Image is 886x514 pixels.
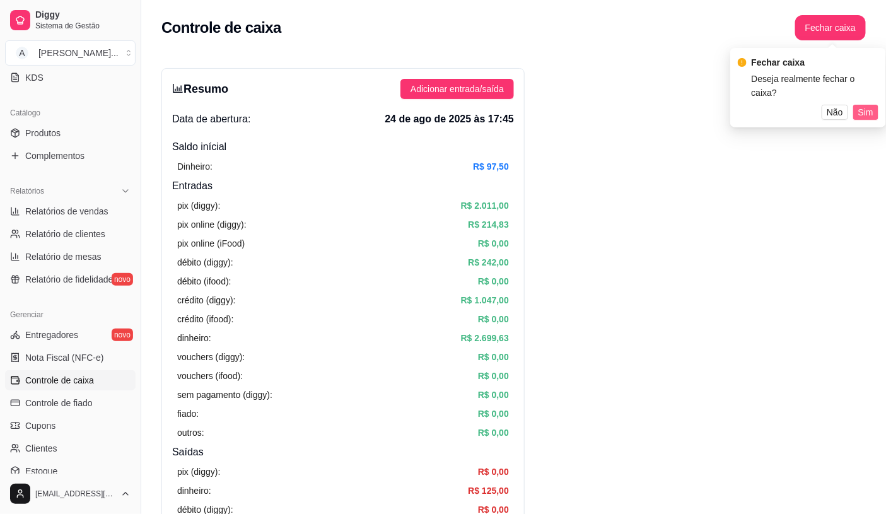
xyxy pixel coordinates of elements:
[853,105,878,120] button: Sim
[5,40,136,66] button: Select a team
[478,312,509,326] article: R$ 0,00
[177,465,220,479] article: pix (diggy):
[25,127,61,139] span: Produtos
[5,269,136,289] a: Relatório de fidelidadenovo
[478,369,509,383] article: R$ 0,00
[25,442,57,455] span: Clientes
[172,112,251,127] span: Data de abertura:
[25,71,44,84] span: KDS
[177,369,243,383] article: vouchers (ifood):
[25,465,57,477] span: Estoque
[738,58,747,67] span: exclamation-circle
[177,484,211,498] article: dinheiro:
[25,374,94,387] span: Controle de caixa
[35,489,115,499] span: [EMAIL_ADDRESS][DOMAIN_NAME]
[411,82,504,96] span: Adicionar entrada/saída
[177,331,211,345] article: dinheiro:
[385,112,514,127] span: 24 de ago de 2025 às 17:45
[461,199,509,213] article: R$ 2.011,00
[858,105,873,119] span: Sim
[827,105,843,119] span: Não
[172,178,514,194] h4: Entradas
[478,407,509,421] article: R$ 0,00
[5,305,136,325] div: Gerenciar
[478,350,509,364] article: R$ 0,00
[478,237,509,250] article: R$ 0,00
[177,312,233,326] article: crédito (ifood):
[478,465,509,479] article: R$ 0,00
[177,274,231,288] article: débito (ifood):
[177,388,272,402] article: sem pagamento (diggy):
[177,293,236,307] article: crédito (diggy):
[5,348,136,368] a: Nota Fiscal (NFC-e)
[461,293,509,307] article: R$ 1.047,00
[25,419,55,432] span: Cupons
[5,393,136,413] a: Controle de fiado
[478,274,509,288] article: R$ 0,00
[5,201,136,221] a: Relatórios de vendas
[752,72,878,100] div: Deseja realmente fechar o caixa?
[5,370,136,390] a: Controle de caixa
[468,255,509,269] article: R$ 242,00
[177,237,245,250] article: pix online (iFood)
[473,160,509,173] article: R$ 97,50
[35,21,131,31] span: Sistema de Gestão
[25,228,105,240] span: Relatório de clientes
[177,160,213,173] article: Dinheiro:
[177,426,204,440] article: outros:
[25,250,102,263] span: Relatório de mesas
[35,9,131,21] span: Diggy
[5,247,136,267] a: Relatório de mesas
[25,351,103,364] span: Nota Fiscal (NFC-e)
[177,199,220,213] article: pix (diggy):
[177,407,199,421] article: fiado:
[25,149,85,162] span: Complementos
[5,123,136,143] a: Produtos
[5,325,136,345] a: Entregadoresnovo
[5,224,136,244] a: Relatório de clientes
[16,47,28,59] span: A
[25,397,93,409] span: Controle de fiado
[795,15,866,40] button: Fechar caixa
[5,146,136,166] a: Complementos
[400,79,514,99] button: Adicionar entrada/saída
[822,105,848,120] button: Não
[478,426,509,440] article: R$ 0,00
[5,438,136,459] a: Clientes
[172,139,514,155] h4: Saldo inícial
[5,416,136,436] a: Cupons
[752,55,878,69] div: Fechar caixa
[10,186,44,196] span: Relatórios
[5,461,136,481] a: Estoque
[461,331,509,345] article: R$ 2.699,63
[5,103,136,123] div: Catálogo
[161,18,281,38] h2: Controle de caixa
[177,350,245,364] article: vouchers (diggy):
[25,205,108,218] span: Relatórios de vendas
[177,218,247,231] article: pix online (diggy):
[25,329,78,341] span: Entregadores
[478,388,509,402] article: R$ 0,00
[38,47,119,59] div: [PERSON_NAME] ...
[25,273,113,286] span: Relatório de fidelidade
[468,484,509,498] article: R$ 125,00
[468,218,509,231] article: R$ 214,83
[172,83,184,94] span: bar-chart
[5,67,136,88] a: KDS
[5,5,136,35] a: DiggySistema de Gestão
[172,80,228,98] h3: Resumo
[5,479,136,509] button: [EMAIL_ADDRESS][DOMAIN_NAME]
[172,445,514,460] h4: Saídas
[177,255,233,269] article: débito (diggy):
